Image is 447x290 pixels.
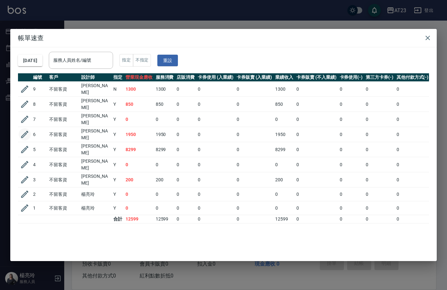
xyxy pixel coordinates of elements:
th: 店販消費 [175,73,196,82]
td: [PERSON_NAME] [80,157,112,172]
td: 0 [235,112,274,127]
td: 不留客資 [48,97,80,112]
td: 0 [196,172,235,187]
td: 不留客資 [48,127,80,142]
td: 0 [175,187,196,201]
td: 0 [295,82,338,97]
th: 業績收入 [274,73,295,82]
td: 0 [295,127,338,142]
td: 12599 [274,215,295,223]
td: 200 [274,172,295,187]
td: 12599 [124,215,154,223]
td: 0 [124,201,154,215]
td: 0 [196,187,235,201]
td: 0 [154,157,175,172]
td: 0 [364,201,395,215]
td: Y [112,142,124,157]
td: Y [112,201,124,215]
th: 客戶 [48,73,80,82]
td: 0 [175,172,196,187]
td: 0 [295,172,338,187]
th: 指定 [112,73,124,82]
td: 0 [364,157,395,172]
td: 0 [175,112,196,127]
button: [DATE] [18,55,42,67]
td: 0 [196,142,235,157]
td: 0 [175,97,196,112]
td: 0 [395,172,430,187]
td: 0 [338,112,364,127]
td: 不留客資 [48,82,80,97]
td: 不留客資 [48,172,80,187]
td: 0 [395,82,430,97]
td: 0 [235,82,274,97]
td: 不留客資 [48,187,80,201]
td: 0 [295,97,338,112]
td: 0 [235,172,274,187]
td: 1950 [154,127,175,142]
td: 0 [175,127,196,142]
td: 0 [175,82,196,97]
td: 850 [154,97,175,112]
td: 0 [154,201,175,215]
td: [PERSON_NAME] [80,142,112,157]
td: 1950 [124,127,154,142]
td: 0 [395,112,430,127]
td: 1 [31,201,48,215]
th: 設計師 [80,73,112,82]
td: Y [112,172,124,187]
td: 0 [124,112,154,127]
td: Y [112,97,124,112]
td: 0 [395,97,430,112]
td: 2 [31,187,48,201]
td: 0 [364,187,395,201]
td: 0 [338,82,364,97]
td: 0 [124,157,154,172]
td: 8299 [124,142,154,157]
td: 0 [235,215,274,223]
button: 重設 [157,55,178,67]
td: 合計 [112,215,124,223]
th: 營業現金應收 [124,73,154,82]
td: 0 [154,187,175,201]
td: 0 [295,142,338,157]
td: 0 [364,97,395,112]
td: 0 [235,201,274,215]
th: 卡券使用 (入業績) [196,73,235,82]
td: 8299 [274,142,295,157]
td: 0 [175,201,196,215]
td: 0 [175,215,196,223]
td: 楊亮玲 [80,187,112,201]
td: 0 [338,172,364,187]
td: 0 [338,97,364,112]
th: 編號 [31,73,48,82]
button: 不指定 [133,54,151,67]
td: 0 [395,215,430,223]
td: N [112,82,124,97]
td: 0 [274,157,295,172]
td: 5 [31,142,48,157]
td: 0 [295,215,338,223]
td: 0 [196,201,235,215]
td: 0 [235,157,274,172]
button: 指定 [119,54,133,67]
td: 0 [364,142,395,157]
td: 8299 [154,142,175,157]
td: 0 [235,127,274,142]
td: 7 [31,112,48,127]
td: 0 [235,142,274,157]
td: 0 [364,215,395,223]
td: Y [112,187,124,201]
td: Y [112,157,124,172]
td: 楊亮玲 [80,201,112,215]
td: 不留客資 [48,142,80,157]
td: 0 [395,201,430,215]
td: [PERSON_NAME] [80,172,112,187]
td: 0 [338,127,364,142]
td: 850 [124,97,154,112]
td: Y [112,127,124,142]
td: 0 [295,157,338,172]
th: 卡券使用(-) [338,73,364,82]
th: 其他付款方式(-) [395,73,430,82]
td: 3 [31,172,48,187]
